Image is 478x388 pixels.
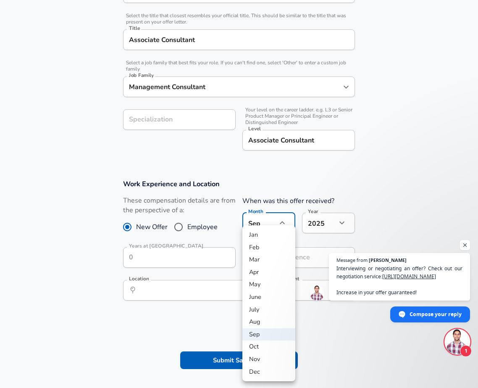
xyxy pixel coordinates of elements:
[242,291,295,304] li: June
[242,278,295,291] li: May
[336,264,462,296] span: Interviewing or negotiating an offer? Check out our negotiation service: Increase in your offer g...
[410,307,462,322] span: Compose your reply
[445,329,470,354] div: Open chat
[242,316,295,328] li: Aug
[242,328,295,341] li: Sep
[460,345,472,357] span: 1
[242,266,295,279] li: Apr
[369,258,407,262] span: [PERSON_NAME]
[242,229,295,241] li: Jan
[242,304,295,316] li: July
[242,340,295,353] li: Oct
[242,353,295,366] li: Nov
[242,253,295,266] li: Mar
[242,366,295,378] li: Dec
[336,258,368,262] span: Message from
[242,241,295,254] li: Feb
